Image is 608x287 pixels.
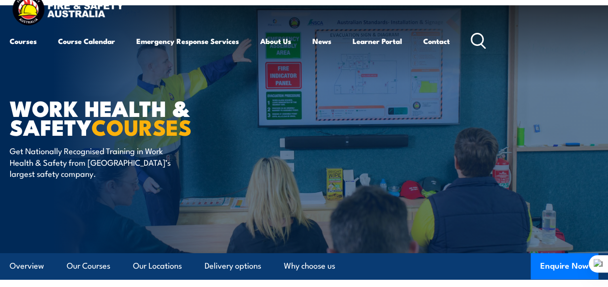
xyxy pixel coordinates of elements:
[284,253,335,279] a: Why choose us
[58,29,115,53] a: Course Calendar
[10,145,186,179] p: Get Nationally Recognised Training in Work Health & Safety from [GEOGRAPHIC_DATA]’s largest safet...
[67,253,110,279] a: Our Courses
[10,98,249,136] h1: Work Health & Safety
[205,253,261,279] a: Delivery options
[312,29,331,53] a: News
[91,110,192,143] strong: COURSES
[133,253,182,279] a: Our Locations
[353,29,402,53] a: Learner Portal
[10,29,37,53] a: Courses
[260,29,291,53] a: About Us
[136,29,239,53] a: Emergency Response Services
[10,253,44,279] a: Overview
[423,29,450,53] a: Contact
[531,253,598,279] button: Enquire Now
